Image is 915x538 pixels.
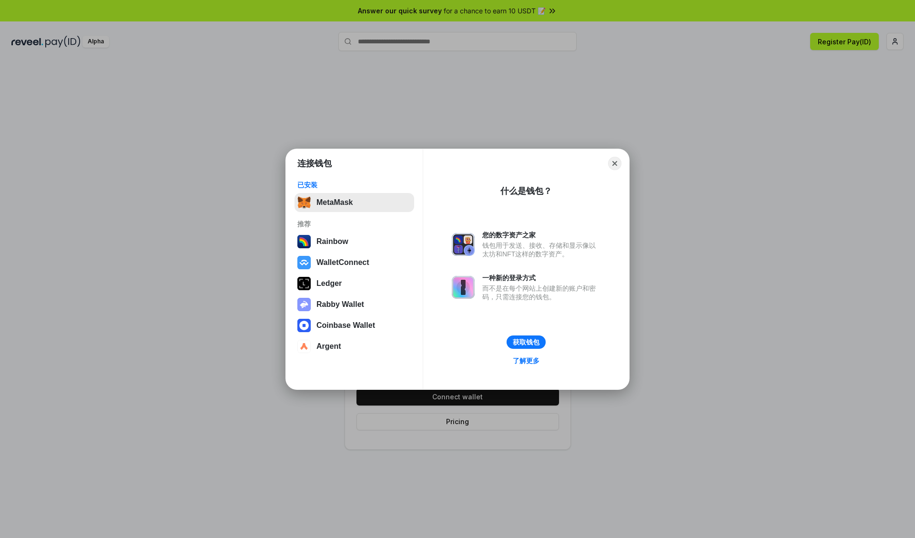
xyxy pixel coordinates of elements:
[500,185,552,197] div: 什么是钱包？
[297,319,311,332] img: svg+xml,%3Csvg%20width%3D%2228%22%20height%3D%2228%22%20viewBox%3D%220%200%2028%2028%22%20fill%3D...
[316,237,348,246] div: Rainbow
[297,158,332,169] h1: 连接钱包
[316,321,375,330] div: Coinbase Wallet
[297,196,311,209] img: svg+xml,%3Csvg%20fill%3D%22none%22%20height%3D%2233%22%20viewBox%3D%220%200%2035%2033%22%20width%...
[513,356,539,365] div: 了解更多
[316,342,341,351] div: Argent
[297,340,311,353] img: svg+xml,%3Csvg%20width%3D%2228%22%20height%3D%2228%22%20viewBox%3D%220%200%2028%2028%22%20fill%3D...
[452,276,475,299] img: svg+xml,%3Csvg%20xmlns%3D%22http%3A%2F%2Fwww.w3.org%2F2000%2Fsvg%22%20fill%3D%22none%22%20viewBox...
[295,253,414,272] button: WalletConnect
[295,295,414,314] button: Rabby Wallet
[608,157,621,170] button: Close
[482,241,600,258] div: 钱包用于发送、接收、存储和显示像以太坊和NFT这样的数字资产。
[295,232,414,251] button: Rainbow
[295,337,414,356] button: Argent
[482,231,600,239] div: 您的数字资产之家
[297,256,311,269] img: svg+xml,%3Csvg%20width%3D%2228%22%20height%3D%2228%22%20viewBox%3D%220%200%2028%2028%22%20fill%3D...
[482,274,600,282] div: 一种新的登录方式
[316,300,364,309] div: Rabby Wallet
[295,274,414,293] button: Ledger
[507,355,545,367] a: 了解更多
[297,220,411,228] div: 推荐
[513,338,539,346] div: 获取钱包
[452,233,475,256] img: svg+xml,%3Csvg%20xmlns%3D%22http%3A%2F%2Fwww.w3.org%2F2000%2Fsvg%22%20fill%3D%22none%22%20viewBox...
[316,258,369,267] div: WalletConnect
[482,284,600,301] div: 而不是在每个网站上创建新的账户和密码，只需连接您的钱包。
[316,279,342,288] div: Ledger
[295,316,414,335] button: Coinbase Wallet
[507,335,546,349] button: 获取钱包
[297,298,311,311] img: svg+xml,%3Csvg%20xmlns%3D%22http%3A%2F%2Fwww.w3.org%2F2000%2Fsvg%22%20fill%3D%22none%22%20viewBox...
[297,277,311,290] img: svg+xml,%3Csvg%20xmlns%3D%22http%3A%2F%2Fwww.w3.org%2F2000%2Fsvg%22%20width%3D%2228%22%20height%3...
[297,181,411,189] div: 已安装
[316,198,353,207] div: MetaMask
[295,193,414,212] button: MetaMask
[297,235,311,248] img: svg+xml,%3Csvg%20width%3D%22120%22%20height%3D%22120%22%20viewBox%3D%220%200%20120%20120%22%20fil...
